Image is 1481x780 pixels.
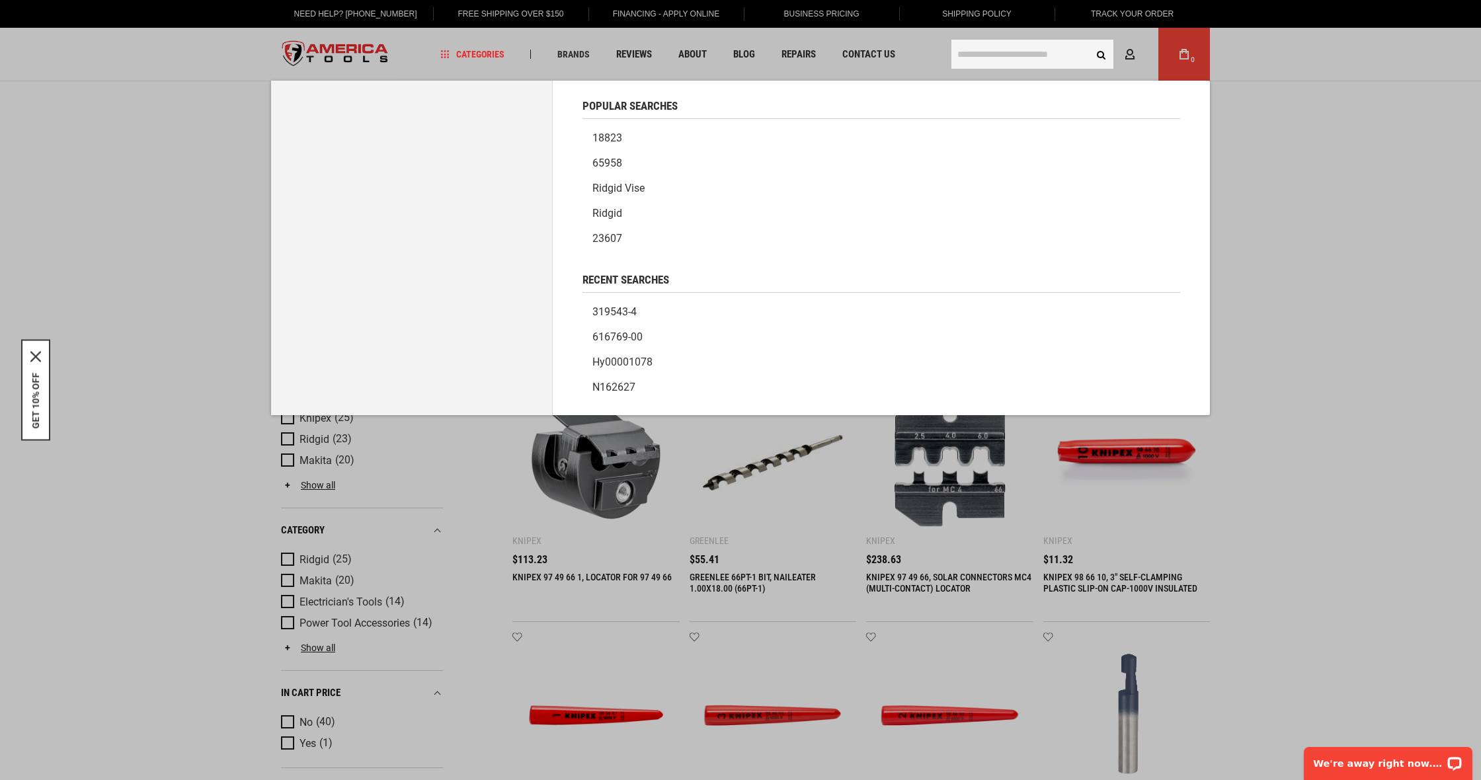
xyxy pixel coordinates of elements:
button: GET 10% OFF [30,373,41,429]
a: 65958 [582,151,1180,176]
iframe: LiveChat chat widget [1295,738,1481,780]
a: Ridgid vise [582,176,1180,201]
a: hy00001078 [582,350,1180,375]
a: n162627 [582,375,1180,400]
span: Brands [557,50,590,59]
span: Recent Searches [582,274,669,286]
button: Search [1088,42,1113,67]
a: 319543-4 [582,299,1180,325]
a: Brands [551,46,596,63]
a: Ridgid [582,201,1180,226]
span: Popular Searches [582,100,678,112]
button: Close [30,352,41,362]
a: 18823 [582,126,1180,151]
a: 23607 [582,226,1180,251]
a: Categories [435,46,510,63]
svg: close icon [30,352,41,362]
span: Categories [441,50,504,59]
a: 616769-00 [582,325,1180,350]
